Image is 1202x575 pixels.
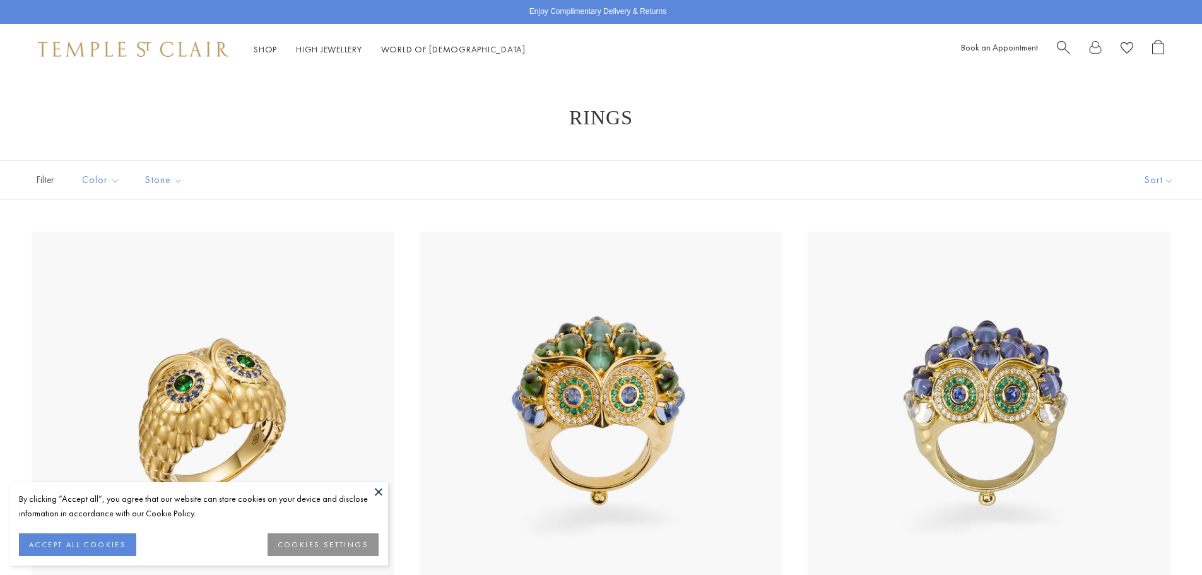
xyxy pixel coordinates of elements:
[19,492,379,521] div: By clicking “Accept all”, you agree that our website can store cookies on your device and disclos...
[76,172,129,188] span: Color
[961,42,1038,53] a: Book an Appointment
[19,533,136,556] button: ACCEPT ALL COOKIES
[1152,40,1164,59] a: Open Shopping Bag
[1121,40,1133,59] a: View Wishlist
[296,44,362,55] a: High JewelleryHigh Jewellery
[254,42,526,57] nav: Main navigation
[1139,516,1189,562] iframe: Gorgias live chat messenger
[529,6,666,18] p: Enjoy Complimentary Delivery & Returns
[136,166,192,194] button: Stone
[139,172,192,188] span: Stone
[254,44,277,55] a: ShopShop
[1116,161,1202,199] button: Show sort by
[381,44,526,55] a: World of [DEMOGRAPHIC_DATA]World of [DEMOGRAPHIC_DATA]
[73,166,129,194] button: Color
[50,106,1152,129] h1: Rings
[1057,40,1070,59] a: Search
[38,42,228,57] img: Temple St. Clair
[268,533,379,556] button: COOKIES SETTINGS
